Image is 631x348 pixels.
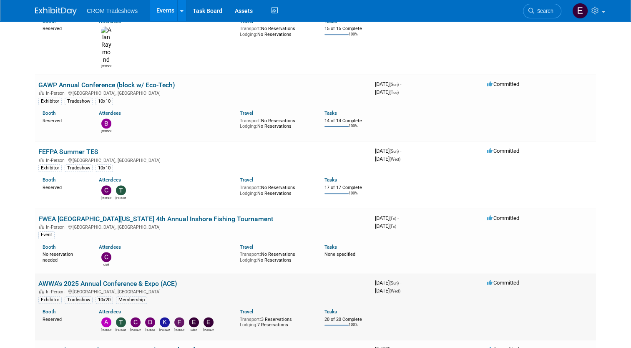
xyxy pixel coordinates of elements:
[38,98,62,105] div: Exhibitor
[101,26,111,63] img: Alan Raymond
[39,289,44,293] img: In-Person Event
[38,156,368,163] div: [GEOGRAPHIC_DATA], [GEOGRAPHIC_DATA]
[43,309,55,315] a: Booth
[87,8,138,14] span: CROM Tradeshows
[240,177,253,183] a: Travel
[240,24,312,37] div: No Reservations No Reservations
[375,81,401,87] span: [DATE]
[101,252,111,262] img: Cliff Dykes
[38,215,273,223] a: FWEA [GEOGRAPHIC_DATA][US_STATE] 4th Annual Inshore Fishing Tournament
[38,81,175,89] a: GAWP Annual Conference (block w/ Eco-Tech)
[46,91,67,96] span: In-Person
[240,252,261,257] span: Transport:
[101,327,111,332] div: Alexander Ciasca
[390,90,399,95] span: (Tue)
[101,262,111,267] div: Cliff Dykes
[375,89,399,95] span: [DATE]
[324,118,368,124] div: 14 of 14 Complete
[240,185,261,190] span: Transport:
[43,244,55,250] a: Booth
[38,164,62,172] div: Exhibitor
[240,110,253,116] a: Travel
[400,81,401,87] span: -
[43,315,86,323] div: Reserved
[174,317,184,327] img: Francisco Alvidrez
[39,224,44,229] img: In-Person Event
[240,183,312,196] div: No Reservations No Reservations
[43,116,86,124] div: Reserved
[43,250,86,263] div: No reservation needed
[400,148,401,154] span: -
[39,91,44,95] img: In-Person Event
[324,177,337,183] a: Tasks
[46,224,67,230] span: In-Person
[487,148,519,154] span: Committed
[324,110,337,116] a: Tasks
[390,281,399,285] span: (Sun)
[99,18,121,24] a: Attendees
[240,26,261,31] span: Transport:
[189,327,199,332] div: Eden Burleigh
[240,315,312,328] div: 3 Reservations 7 Reservations
[487,81,519,87] span: Committed
[43,24,86,32] div: Reserved
[38,288,368,295] div: [GEOGRAPHIC_DATA], [GEOGRAPHIC_DATA]
[240,322,257,328] span: Lodging:
[240,244,253,250] a: Travel
[38,89,368,96] div: [GEOGRAPHIC_DATA], [GEOGRAPHIC_DATA]
[390,224,396,229] span: (Fri)
[534,8,553,14] span: Search
[240,118,261,124] span: Transport:
[65,164,93,172] div: Tradeshow
[324,309,337,315] a: Tasks
[130,327,141,332] div: Cameron Kenyon
[324,244,337,250] a: Tasks
[96,164,113,172] div: 10x10
[43,18,55,24] a: Booth
[390,149,399,154] span: (Sun)
[96,98,113,105] div: 10x10
[43,110,55,116] a: Booth
[390,289,400,293] span: (Wed)
[145,327,155,332] div: Daniel Haugland
[240,257,257,263] span: Lodging:
[38,280,177,287] a: AWWA's 2025 Annual Conference & Expo (ACE)
[99,244,121,250] a: Attendees
[116,317,126,327] img: Tod Green
[35,7,77,15] img: ExhibitDay
[349,191,358,202] td: 100%
[116,327,126,332] div: Tod Green
[96,296,113,304] div: 10x20
[65,98,93,105] div: Tradeshow
[99,110,121,116] a: Attendees
[240,317,261,322] span: Transport:
[240,309,253,315] a: Travel
[116,195,126,200] div: Tod Green
[159,327,170,332] div: Kelly Lee
[324,26,368,32] div: 15 of 15 Complete
[390,216,396,221] span: (Fri)
[46,289,67,295] span: In-Person
[324,317,368,323] div: 20 of 20 Complete
[240,32,257,37] span: Lodging:
[400,280,401,286] span: -
[160,317,170,327] img: Kelly Lee
[101,129,111,134] div: Branden Peterson
[523,4,561,18] a: Search
[99,309,121,315] a: Attendees
[38,223,368,230] div: [GEOGRAPHIC_DATA], [GEOGRAPHIC_DATA]
[487,215,519,221] span: Committed
[116,185,126,195] img: Tod Green
[375,156,400,162] span: [DATE]
[240,116,312,129] div: No Reservations No Reservations
[65,296,93,304] div: Tradeshow
[101,185,111,195] img: Cameron Kenyon
[375,223,396,229] span: [DATE]
[390,157,400,161] span: (Wed)
[43,177,55,183] a: Booth
[375,280,401,286] span: [DATE]
[203,327,214,332] div: Emily Williams
[240,191,257,196] span: Lodging:
[240,250,312,263] div: No Reservations No Reservations
[349,32,358,43] td: 100%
